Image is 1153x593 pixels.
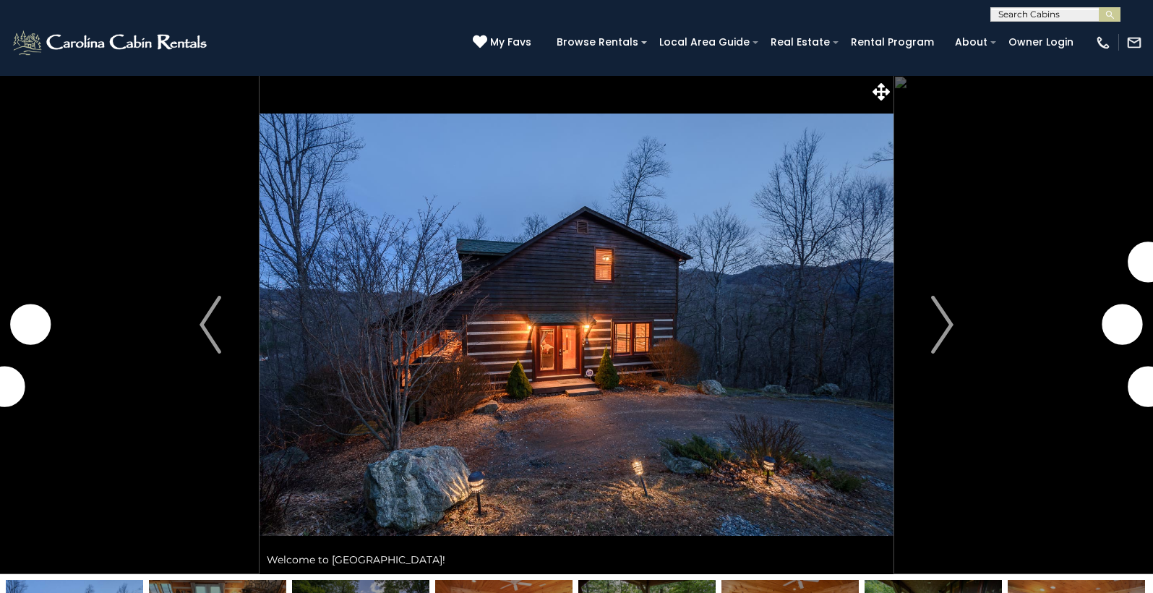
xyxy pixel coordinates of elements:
[162,75,260,574] button: Previous
[549,31,646,54] a: Browse Rentals
[652,31,757,54] a: Local Area Guide
[490,35,531,50] span: My Favs
[200,296,221,354] img: arrow
[1126,35,1142,51] img: mail-regular-white.png
[11,28,211,57] img: White-1-2.png
[473,35,535,51] a: My Favs
[932,296,953,354] img: arrow
[260,545,893,574] div: Welcome to [GEOGRAPHIC_DATA]!
[1001,31,1081,54] a: Owner Login
[1095,35,1111,51] img: phone-regular-white.png
[763,31,837,54] a: Real Estate
[948,31,995,54] a: About
[844,31,941,54] a: Rental Program
[893,75,991,574] button: Next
